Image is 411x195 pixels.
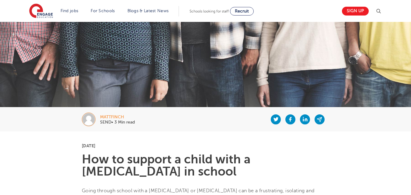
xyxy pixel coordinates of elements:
a: Sign up [342,7,369,16]
p: SEND• 3 Min read [100,120,135,124]
a: Recruit [230,7,254,16]
img: Engage Education [29,4,53,19]
div: mattfinch [100,115,135,119]
p: [DATE] [82,144,329,148]
a: Find jobs [61,9,78,13]
span: Schools looking for staff [190,9,229,13]
h1: How to support a child with a [MEDICAL_DATA] in school [82,153,329,178]
span: Recruit [235,9,249,13]
a: Blogs & Latest News [127,9,169,13]
a: For Schools [91,9,115,13]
